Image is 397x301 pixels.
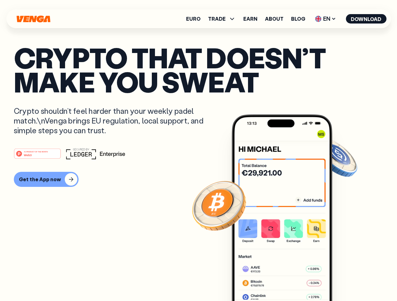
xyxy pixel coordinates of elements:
img: USDC coin [313,135,359,180]
button: Get the App now [14,172,79,187]
tspan: #1 PRODUCT OF THE MONTH [24,150,48,152]
a: #1 PRODUCT OF THE MONTHWeb3 [14,152,61,160]
p: Crypto that doesn’t make you sweat [14,45,383,93]
img: Bitcoin [191,177,247,234]
a: Euro [186,16,201,21]
div: Get the App now [19,176,61,182]
span: TRADE [208,15,236,23]
span: EN [313,14,338,24]
tspan: Web3 [24,153,32,156]
a: About [265,16,284,21]
a: Blog [291,16,305,21]
svg: Home [16,15,51,23]
p: Crypto shouldn’t feel harder than your weekly padel match.\nVenga brings EU regulation, local sup... [14,106,212,135]
button: Download [346,14,386,24]
a: Get the App now [14,172,383,187]
a: Earn [243,16,257,21]
img: flag-uk [315,16,321,22]
span: TRADE [208,16,226,21]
